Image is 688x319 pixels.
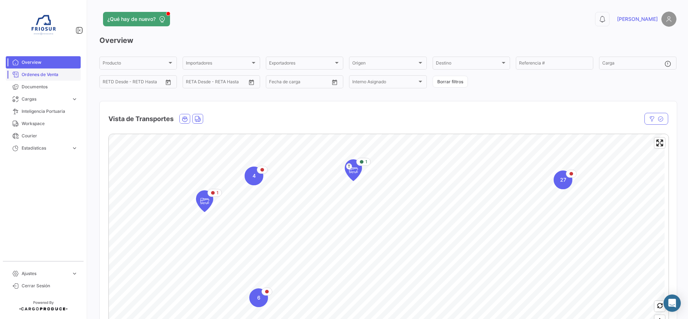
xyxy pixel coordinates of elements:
[554,170,572,189] div: Map marker
[216,190,219,196] span: 1
[249,288,268,307] div: Map marker
[246,77,257,88] button: Open calendar
[329,77,340,88] button: Open calendar
[108,114,174,124] h4: Vista de Transportes
[22,283,78,289] span: Cerrar Sesión
[6,68,81,81] a: Ordenes de Venta
[22,84,78,90] span: Documentos
[253,172,256,180] span: 4
[193,114,203,123] button: Land
[103,80,116,85] input: Desde
[245,167,263,185] div: Map marker
[436,62,500,67] span: Destino
[352,80,417,85] span: Interno Asignado
[617,15,658,23] span: [PERSON_NAME]
[22,59,78,66] span: Overview
[352,62,417,67] span: Origen
[186,62,250,67] span: Importadores
[257,294,260,301] span: 6
[121,80,149,85] input: Hasta
[346,163,352,169] span: T
[204,80,233,85] input: Hasta
[433,76,468,88] button: Borrar filtros
[655,138,665,148] button: Enter fullscreen
[22,145,68,151] span: Estadísticas
[6,118,81,130] a: Workspace
[196,190,213,212] div: Map marker
[664,294,681,312] div: Abrir Intercom Messenger
[22,133,78,139] span: Courier
[22,108,78,115] span: Inteligencia Portuaria
[103,62,167,67] span: Producto
[107,15,156,23] span: ¿Qué hay de nuevo?
[560,176,566,183] span: 27
[25,9,61,45] img: 6ea6c92c-e42a-4aa8-800a-31a9cab4b7b0.jpg
[6,81,81,93] a: Documentos
[6,56,81,68] a: Overview
[186,80,199,85] input: Desde
[287,80,316,85] input: Hasta
[22,96,68,102] span: Cargas
[6,105,81,118] a: Inteligencia Portuaria
[345,159,362,181] div: Map marker
[180,114,190,123] button: Ocean
[22,120,78,127] span: Workspace
[22,270,68,277] span: Ajustes
[71,270,78,277] span: expand_more
[99,35,676,45] h3: Overview
[661,12,676,27] img: placeholder-user.png
[103,12,170,26] button: ¿Qué hay de nuevo?
[365,159,367,165] span: 1
[71,96,78,102] span: expand_more
[269,62,334,67] span: Exportadores
[71,145,78,151] span: expand_more
[6,130,81,142] a: Courier
[163,77,174,88] button: Open calendar
[22,71,78,78] span: Ordenes de Venta
[269,80,282,85] input: Desde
